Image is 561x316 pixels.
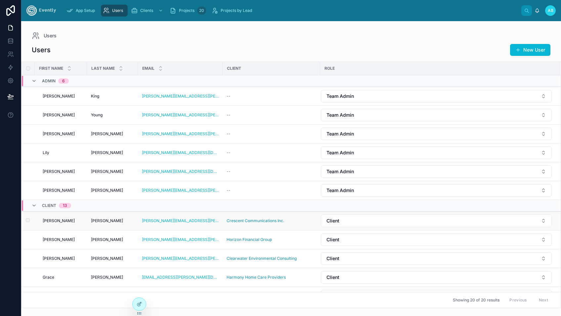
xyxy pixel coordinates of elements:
[142,256,219,261] a: [PERSON_NAME][EMAIL_ADDRESS][PERSON_NAME][DOMAIN_NAME]
[91,94,134,99] a: King
[43,150,49,155] span: Lily
[91,237,123,242] span: [PERSON_NAME]
[227,131,231,137] span: --
[91,169,134,174] a: [PERSON_NAME]
[326,168,354,175] span: Team Admin
[43,188,75,193] span: [PERSON_NAME]
[91,218,134,223] a: [PERSON_NAME]
[321,108,552,122] a: Select Button
[321,214,552,227] a: Select Button
[142,218,219,223] a: [PERSON_NAME][EMAIL_ADDRESS][PERSON_NAME][DOMAIN_NAME]
[142,237,219,242] a: [PERSON_NAME][EMAIL_ADDRESS][PERSON_NAME][DOMAIN_NAME]
[548,8,553,13] span: AB
[142,275,219,280] a: [EMAIL_ADDRESS][PERSON_NAME][DOMAIN_NAME]
[142,131,219,137] a: [PERSON_NAME][EMAIL_ADDRESS][PERSON_NAME][DOMAIN_NAME]
[39,66,63,71] span: First name
[142,66,154,71] span: Email
[326,255,339,262] span: Client
[326,236,339,243] span: Client
[326,112,354,118] span: Team Admin
[142,169,219,174] a: [PERSON_NAME][EMAIL_ADDRESS][DOMAIN_NAME]
[43,169,75,174] span: [PERSON_NAME]
[91,275,134,280] a: [PERSON_NAME]
[32,45,51,55] h1: Users
[168,5,208,17] a: Projects20
[43,131,83,137] a: [PERSON_NAME]
[227,256,316,261] a: Clearwater Environmental Consulting
[91,66,115,71] span: Last name
[142,94,219,99] a: [PERSON_NAME][EMAIL_ADDRESS][PERSON_NAME][DOMAIN_NAME]
[91,237,134,242] a: [PERSON_NAME]
[321,215,552,227] button: Select Button
[227,112,231,118] span: --
[227,169,231,174] span: --
[326,93,354,99] span: Team Admin
[142,188,219,193] a: [PERSON_NAME][EMAIL_ADDRESS][PERSON_NAME][DOMAIN_NAME]
[227,94,231,99] span: --
[63,203,67,208] div: 13
[227,256,297,261] a: Clearwater Environmental Consulting
[326,274,339,281] span: Client
[91,94,99,99] span: King
[91,188,123,193] span: [PERSON_NAME]
[179,8,194,13] span: Projects
[91,150,134,155] a: [PERSON_NAME]
[326,217,339,224] span: Client
[227,275,316,280] a: Harmony Home Care Providers
[321,290,552,302] button: Select Button
[453,297,499,303] span: Showing 20 of 20 results
[227,188,231,193] span: --
[91,188,134,193] a: [PERSON_NAME]
[43,275,83,280] a: Grace
[43,94,83,99] a: [PERSON_NAME]
[197,7,206,15] div: 20
[227,218,284,223] a: Crescent Communications Inc.
[61,3,521,18] div: scrollable content
[227,218,316,223] a: Crescent Communications Inc.
[321,252,552,265] button: Select Button
[321,109,552,121] button: Select Button
[91,131,123,137] span: [PERSON_NAME]
[44,32,57,39] span: Users
[326,187,354,194] span: Team Admin
[43,218,75,223] span: [PERSON_NAME]
[43,275,54,280] span: Grace
[227,237,316,242] a: Horizon Financial Group
[91,169,123,174] span: [PERSON_NAME]
[32,32,57,40] a: Users
[91,256,134,261] a: [PERSON_NAME]
[43,237,75,242] span: [PERSON_NAME]
[227,188,316,193] a: --
[227,275,286,280] a: Harmony Home Care Providers
[321,146,552,159] a: Select Button
[326,131,354,137] span: Team Admin
[227,237,272,242] a: Horizon Financial Group
[321,90,552,102] button: Select Button
[227,131,316,137] a: --
[91,112,103,118] span: Young
[91,275,123,280] span: [PERSON_NAME]
[43,237,83,242] a: [PERSON_NAME]
[227,66,241,71] span: Client
[221,8,252,13] span: Projects by Lead
[321,165,552,178] button: Select Button
[142,112,219,118] a: [PERSON_NAME][EMAIL_ADDRESS][PERSON_NAME][DOMAIN_NAME]
[321,233,552,246] button: Select Button
[321,128,552,140] button: Select Button
[142,150,219,155] a: [PERSON_NAME][EMAIL_ADDRESS][DOMAIN_NAME]
[321,271,552,284] button: Select Button
[321,146,552,159] button: Select Button
[321,184,552,197] button: Select Button
[43,256,83,261] a: [PERSON_NAME]
[43,169,83,174] a: [PERSON_NAME]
